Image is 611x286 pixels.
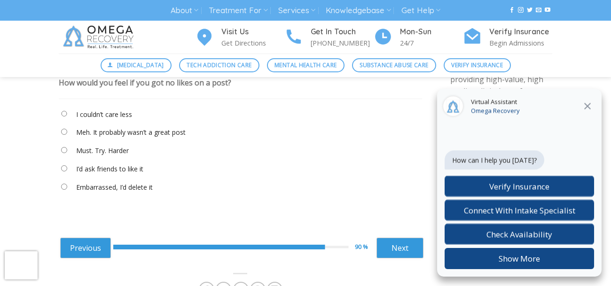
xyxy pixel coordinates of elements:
[376,238,423,258] a: Next
[311,26,374,38] h4: Get In Touch
[221,38,284,48] p: Get Directions
[545,7,550,14] a: Follow on YouTube
[401,2,440,19] a: Get Help
[117,61,164,70] span: [MEDICAL_DATA]
[60,238,111,258] a: Previous
[274,61,337,70] span: Mental Health Care
[76,182,153,193] label: Embarrassed, I’d delete it
[221,26,284,38] h4: Visit Us
[355,242,376,252] div: 90 %
[278,2,315,19] a: Services
[76,109,132,120] label: I couldn’t care less
[171,2,198,19] a: About
[444,58,511,72] a: Verify Insurance
[101,58,172,72] a: [MEDICAL_DATA]
[76,146,129,156] label: Must. Try. Harder
[76,127,186,138] label: Meh. It probably wasn’t a great post
[451,61,503,70] span: Verify Insurance
[509,7,515,14] a: Follow on Facebook
[400,38,463,48] p: 24/7
[5,251,38,279] iframe: reCAPTCHA
[489,38,552,48] p: Begin Admissions
[489,26,552,38] h4: Verify Insurance
[179,58,259,72] a: Tech Addiction Care
[59,21,141,54] img: Omega Recovery
[536,7,541,14] a: Send us an email
[400,26,463,38] h4: Mon-Sun
[209,2,267,19] a: Treatment For
[527,7,533,14] a: Follow on Twitter
[352,58,436,72] a: Substance Abuse Care
[518,7,524,14] a: Follow on Instagram
[284,26,374,49] a: Get In Touch [PHONE_NUMBER]
[360,61,428,70] span: Substance Abuse Care
[195,26,284,49] a: Visit Us Get Directions
[59,77,231,88] div: How would you feel if you got no likes on a post?
[76,164,143,174] label: I’d ask friends to like it
[267,58,345,72] a: Mental Health Care
[326,2,391,19] a: Knowledgebase
[311,38,374,48] p: [PHONE_NUMBER]
[463,26,552,49] a: Verify Insurance Begin Admissions
[187,61,251,70] span: Tech Addiction Care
